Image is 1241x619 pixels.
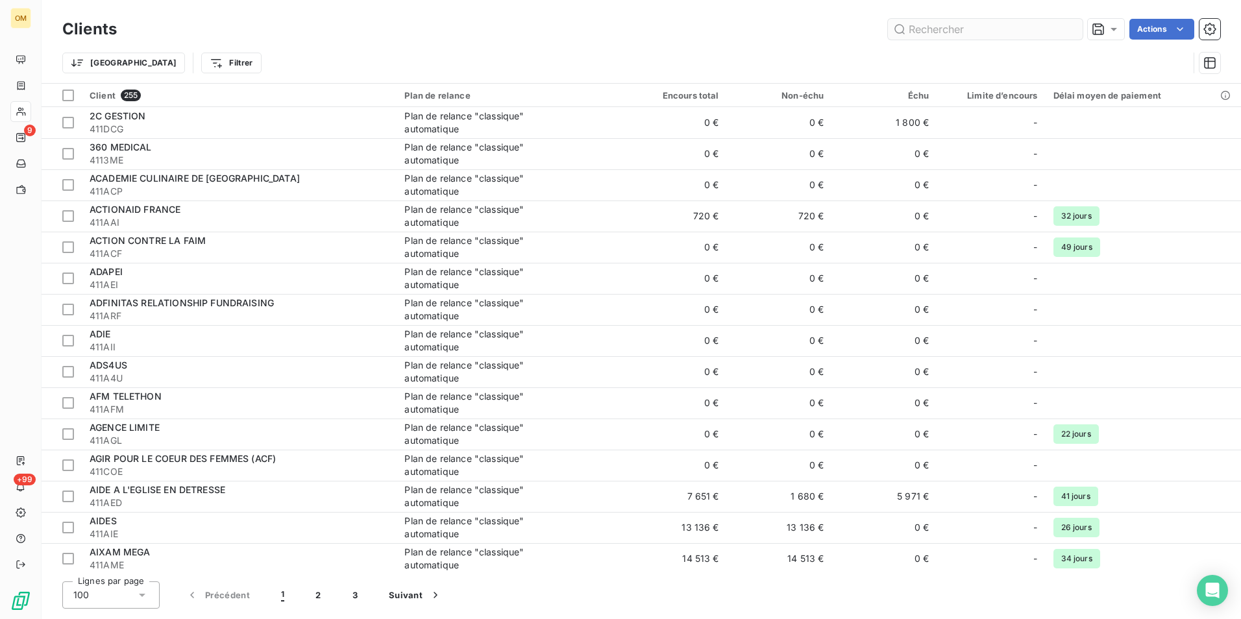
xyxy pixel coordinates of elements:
span: ADIE [90,328,111,339]
td: 0 € [831,294,937,325]
div: Plan de relance "classique" automatique [404,390,567,416]
span: - [1033,365,1037,378]
span: - [1033,396,1037,409]
span: - [1033,521,1037,534]
span: - [1033,178,1037,191]
td: 0 € [622,356,727,387]
span: 411ACF [90,247,389,260]
span: 411AAI [90,216,389,229]
span: 411ARF [90,309,389,322]
span: ACADEMIE CULINAIRE DE [GEOGRAPHIC_DATA] [90,173,300,184]
td: 0 € [831,356,937,387]
td: 0 € [831,543,937,574]
span: 360 MEDICAL [90,141,152,152]
div: Plan de relance "classique" automatique [404,297,567,322]
div: Plan de relance "classique" automatique [404,483,567,509]
td: 0 € [622,419,727,450]
td: 0 € [727,232,832,263]
td: 0 € [727,263,832,294]
span: - [1033,334,1037,347]
span: 1 [281,589,284,601]
td: 13 136 € [622,512,727,543]
td: 0 € [622,294,727,325]
span: AGIR POUR LE COEUR DES FEMMES (ACF) [90,453,276,464]
td: 0 € [831,232,937,263]
td: 0 € [831,325,937,356]
span: ADS4US [90,359,127,370]
span: 49 jours [1053,237,1100,257]
span: - [1033,272,1037,285]
span: 411AFM [90,403,389,416]
td: 0 € [831,263,937,294]
td: 1 800 € [831,107,937,138]
div: Échu [839,90,929,101]
input: Rechercher [888,19,1083,40]
td: 0 € [727,419,832,450]
span: 34 jours [1053,549,1100,568]
div: Plan de relance "classique" automatique [404,515,567,540]
span: ACTIONAID FRANCE [90,204,180,215]
button: Suivant [373,581,458,609]
button: 3 [337,581,373,609]
button: [GEOGRAPHIC_DATA] [62,53,185,73]
div: Plan de relance [404,90,613,101]
td: 0 € [622,263,727,294]
div: Limite d’encours [944,90,1037,101]
td: 0 € [831,138,937,169]
td: 720 € [622,200,727,232]
td: 0 € [831,169,937,200]
td: 14 513 € [727,543,832,574]
button: Actions [1129,19,1194,40]
div: Plan de relance "classique" automatique [404,452,567,478]
span: 411AME [90,559,389,572]
div: Plan de relance "classique" automatique [404,359,567,385]
td: 0 € [622,387,727,419]
button: Filtrer [201,53,261,73]
span: 41 jours [1053,487,1098,506]
img: Logo LeanPay [10,590,31,611]
span: - [1033,147,1037,160]
span: ADFINITAS RELATIONSHIP FUNDRAISING [90,297,274,308]
td: 0 € [727,450,832,481]
span: AGENCE LIMITE [90,422,160,433]
div: Plan de relance "classique" automatique [404,141,567,167]
span: 411AII [90,341,389,354]
button: 1 [265,581,300,609]
td: 0 € [831,419,937,450]
div: Non-échu [735,90,824,101]
td: 0 € [831,450,937,481]
td: 14 513 € [622,543,727,574]
span: 255 [121,90,141,101]
span: 22 jours [1053,424,1099,444]
span: 411DCG [90,123,389,136]
span: 32 jours [1053,206,1100,226]
span: - [1033,459,1037,472]
td: 0 € [622,232,727,263]
span: 411AIE [90,528,389,540]
span: AIXAM MEGA [90,546,151,557]
div: Encours total [630,90,719,101]
div: Open Intercom Messenger [1197,575,1228,606]
td: 0 € [622,107,727,138]
span: ACTION CONTRE LA FAIM [90,235,206,246]
div: Plan de relance "classique" automatique [404,265,567,291]
span: - [1033,210,1037,223]
td: 0 € [622,138,727,169]
span: 411AGL [90,434,389,447]
span: 411AEI [90,278,389,291]
span: ADAPEI [90,266,123,277]
span: AIDES [90,515,117,526]
span: 411ACP [90,185,389,198]
span: Client [90,90,116,101]
td: 0 € [727,107,832,138]
div: Plan de relance "classique" automatique [404,172,567,198]
span: - [1033,303,1037,316]
div: Plan de relance "classique" automatique [404,203,567,229]
span: - [1033,552,1037,565]
span: 2C GESTION [90,110,146,121]
span: 411COE [90,465,389,478]
span: - [1033,490,1037,503]
div: Délai moyen de paiement [1053,90,1233,101]
td: 0 € [727,294,832,325]
td: 5 971 € [831,481,937,512]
